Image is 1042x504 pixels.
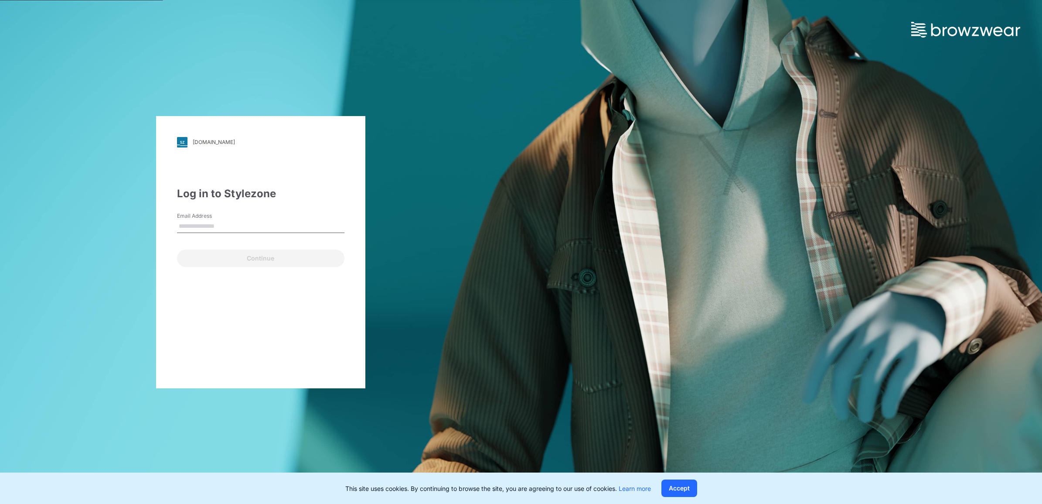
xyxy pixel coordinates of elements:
[177,137,344,147] a: [DOMAIN_NAME]
[345,484,651,493] p: This site uses cookies. By continuing to browse the site, you are agreeing to our use of cookies.
[177,137,187,147] img: svg+xml;base64,PHN2ZyB3aWR0aD0iMjgiIGhlaWdodD0iMjgiIHZpZXdCb3g9IjAgMCAyOCAyOCIgZmlsbD0ibm9uZSIgeG...
[193,139,235,145] div: [DOMAIN_NAME]
[619,485,651,492] a: Learn more
[177,212,238,220] label: Email Address
[911,22,1020,38] img: browzwear-logo.73288ffb.svg
[177,186,344,202] div: Log in to Stylezone
[661,480,697,497] button: Accept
